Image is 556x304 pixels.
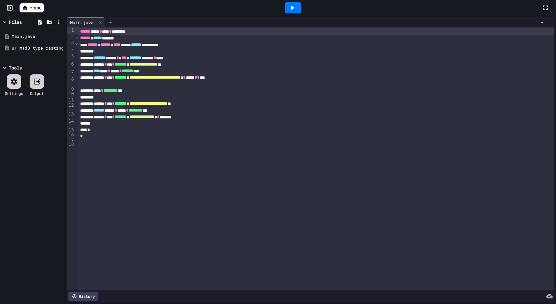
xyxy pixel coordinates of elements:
[67,132,75,137] div: 16
[67,141,75,146] div: 18
[75,34,78,39] span: Fold line
[67,61,75,69] div: 6
[67,118,75,127] div: 14
[75,40,78,45] span: Fold line
[67,27,75,34] div: 1
[67,34,75,39] div: 2
[67,76,75,86] div: 8
[67,17,105,27] div: Main.java
[9,19,22,25] div: Files
[30,90,44,96] div: Output
[502,250,549,277] iframe: chat widget
[5,90,23,96] div: Settings
[12,45,63,52] div: u1 m1d8 type casting
[67,53,75,61] div: 5
[67,91,75,97] div: 10
[67,69,75,76] div: 7
[67,48,75,53] div: 4
[67,86,75,91] div: 9
[67,97,75,102] div: 11
[67,102,75,111] div: 12
[9,64,22,71] div: Tools
[67,39,75,47] div: 3
[67,19,97,26] div: Main.java
[20,3,44,12] a: Home
[68,292,98,301] div: History
[67,111,75,118] div: 13
[67,127,75,132] div: 15
[529,278,549,297] iframe: chat widget
[67,137,75,141] div: 17
[29,5,41,11] span: Home
[12,33,63,40] div: Main.java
